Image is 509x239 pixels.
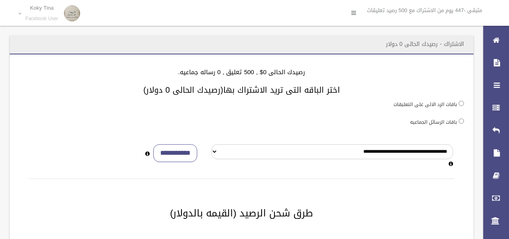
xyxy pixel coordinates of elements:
[394,100,457,109] label: باقات الرد الالى على التعليقات
[410,118,457,127] label: باقات الرسائل الجماعيه
[25,16,58,22] small: Facebook User
[376,36,474,52] header: الاشتراك - رصيدك الحالى 0 دولار
[19,208,464,218] h2: طرق شحن الرصيد (القيمه بالدولار)
[19,85,464,94] h3: اختر الباقه التى تريد الاشتراك بها(رصيدك الحالى 0 دولار)
[25,5,58,11] p: Koky Tina
[19,69,464,76] h4: رصيدك الحالى 0$ , 500 تعليق , 0 رساله جماعيه.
